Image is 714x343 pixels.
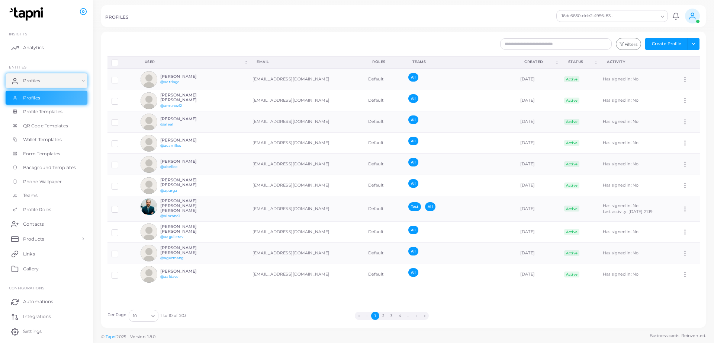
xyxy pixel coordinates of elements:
[650,333,706,339] span: Business cards. Reinvented.
[9,32,27,36] span: INSIGHTS
[516,221,560,242] td: [DATE]
[408,179,418,188] span: All
[105,15,128,20] h5: PROFILES
[564,271,580,277] span: Active
[141,223,157,240] img: avatar
[248,154,364,175] td: [EMAIL_ADDRESS][DOMAIN_NAME]
[408,268,418,277] span: All
[23,266,39,272] span: Gallery
[425,202,435,211] span: All
[6,309,87,324] a: Integrations
[645,38,688,50] button: Create Profile
[23,108,62,115] span: Profile Templates
[603,209,653,214] span: Last activity: [DATE] 21:19
[6,294,87,309] a: Automations
[364,111,404,133] td: Default
[603,229,639,234] span: Has signed in: No
[23,236,44,242] span: Products
[564,140,580,146] span: Active
[106,334,117,339] a: Tapni
[6,147,87,161] a: Form Templates
[160,188,177,193] a: @aparga
[248,90,364,111] td: [EMAIL_ADDRESS][DOMAIN_NAME]
[133,312,137,320] span: 10
[23,123,68,129] span: QR Code Templates
[6,246,87,261] a: Links
[564,119,580,125] span: Active
[248,175,364,196] td: [EMAIL_ADDRESS][DOMAIN_NAME]
[603,182,639,188] span: Has signed in: No
[364,133,404,154] td: Default
[23,178,62,185] span: Phone Wallpaper
[564,182,580,188] span: Active
[138,312,148,320] input: Search for option
[116,334,126,340] span: 2025
[141,135,157,152] img: avatar
[603,250,639,255] span: Has signed in: No
[560,12,614,20] span: 16dc6850-dde2-4956-834e-bb2fd6d06003
[556,10,668,22] div: Search for option
[516,111,560,133] td: [DATE]
[248,196,364,222] td: [EMAIL_ADDRESS][DOMAIN_NAME]
[564,250,580,256] span: Active
[616,38,641,50] button: Filters
[141,177,157,194] img: avatar
[9,65,26,69] span: ENTITIES
[6,188,87,203] a: Teams
[516,242,560,264] td: [DATE]
[516,154,560,175] td: [DATE]
[160,159,215,164] h6: [PERSON_NAME]
[160,214,180,218] a: @alozano1
[6,175,87,189] a: Phone Wallpaper
[603,140,639,145] span: Has signed in: No
[516,196,560,222] td: [DATE]
[160,245,215,255] h6: [PERSON_NAME] [PERSON_NAME]
[6,216,87,231] a: Contacts
[101,334,155,340] span: ©
[516,69,560,90] td: [DATE]
[603,98,639,103] span: Has signed in: No
[141,199,157,215] img: avatar
[107,312,127,318] label: Per Page
[364,154,404,175] td: Default
[141,266,157,283] img: avatar
[9,286,44,290] span: Configurations
[421,312,429,320] button: Go to last page
[141,71,157,88] img: avatar
[23,95,40,101] span: Profiles
[160,274,178,279] a: @aaldave
[160,269,215,274] h6: [PERSON_NAME]
[364,264,404,285] td: Default
[7,7,48,21] a: logo
[186,312,597,320] ul: Pagination
[603,161,639,166] span: Has signed in: No
[412,59,508,64] div: Teams
[568,59,594,64] div: Status
[6,91,87,105] a: Profiles
[160,138,215,143] h6: [PERSON_NAME]
[516,175,560,196] td: [DATE]
[160,104,182,108] a: @amunoz12
[564,76,580,82] span: Active
[564,229,580,235] span: Active
[603,76,639,82] span: Has signed in: No
[6,133,87,147] a: Wallet Templates
[6,119,87,133] a: QR Code Templates
[141,92,157,109] img: avatar
[257,59,356,64] div: Email
[23,313,51,320] span: Integrations
[107,56,136,69] th: Row-selection
[379,312,387,320] button: Go to page 2
[23,192,38,199] span: Teams
[23,164,76,171] span: Background Templates
[603,271,639,277] span: Has signed in: No
[6,40,87,55] a: Analytics
[160,178,215,187] h6: [PERSON_NAME] [PERSON_NAME]
[408,73,418,82] span: All
[23,206,51,213] span: Profile Roles
[516,133,560,154] td: [DATE]
[23,251,35,257] span: Links
[160,143,181,147] a: @acarrillos
[6,231,87,246] a: Products
[160,165,177,169] a: @abelloc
